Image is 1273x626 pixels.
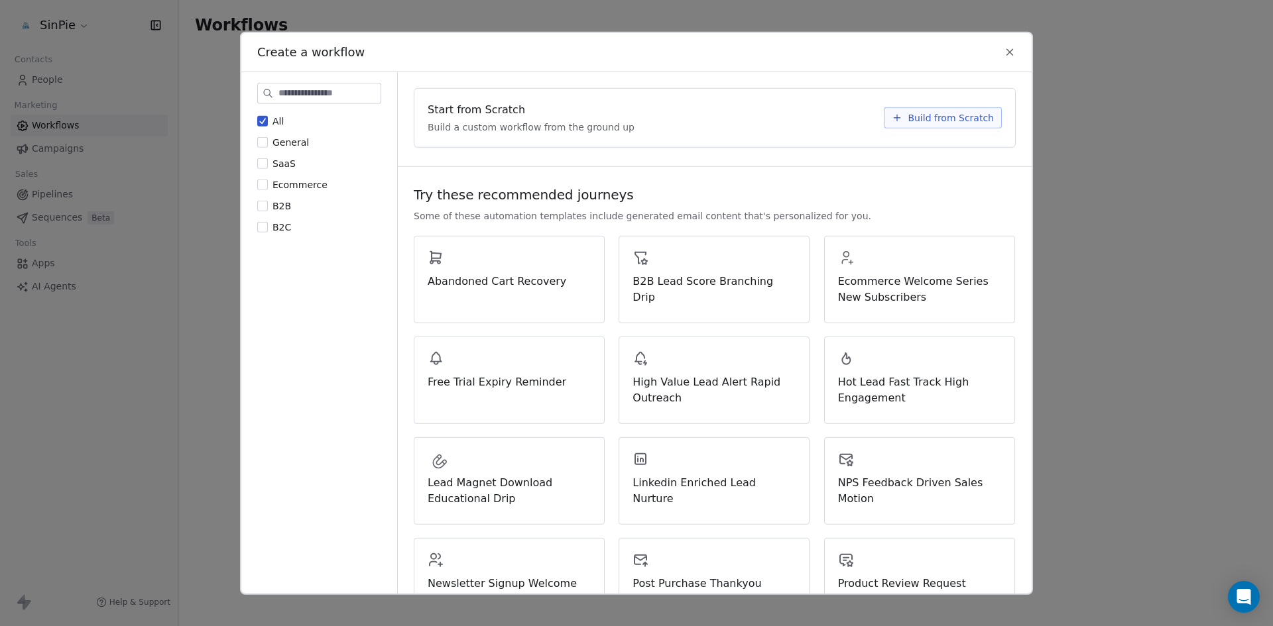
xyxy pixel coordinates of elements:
[257,135,268,148] button: General
[273,115,284,126] span: All
[257,114,268,127] button: All
[908,111,994,124] span: Build from Scratch
[428,474,591,506] span: Lead Magnet Download Educational Drip
[273,200,291,211] span: B2B
[633,374,796,405] span: High Value Lead Alert Rapid Outreach
[428,374,591,390] span: Free Trial Expiry Reminder
[633,575,796,607] span: Post Purchase Thankyou Upsell
[428,273,591,289] span: Abandoned Cart Recovery
[1228,581,1260,613] div: Open Intercom Messenger
[633,273,796,305] span: B2B Lead Score Branching Drip
[257,199,268,212] button: B2B
[273,136,309,147] span: General
[273,179,328,189] span: Ecommerce
[428,101,525,117] span: Start from Scratch
[273,221,291,232] span: B2C
[414,185,634,203] span: Try these recommended journeys
[257,220,268,233] button: B2C
[428,575,591,607] span: Newsletter Signup Welcome Series
[257,43,365,60] span: Create a workflow
[414,209,871,222] span: Some of these automation templates include generated email content that's personalized for you.
[838,273,1001,305] span: Ecommerce Welcome Series New Subscribers
[838,374,1001,405] span: Hot Lead Fast Track High Engagement
[633,474,796,506] span: Linkedin Enriched Lead Nurture
[273,158,296,168] span: SaaS
[838,575,1001,607] span: Product Review Request Automation
[838,474,1001,506] span: NPS Feedback Driven Sales Motion
[428,120,635,133] span: Build a custom workflow from the ground up
[257,156,268,170] button: SaaS
[884,107,1002,128] button: Build from Scratch
[257,178,268,191] button: Ecommerce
